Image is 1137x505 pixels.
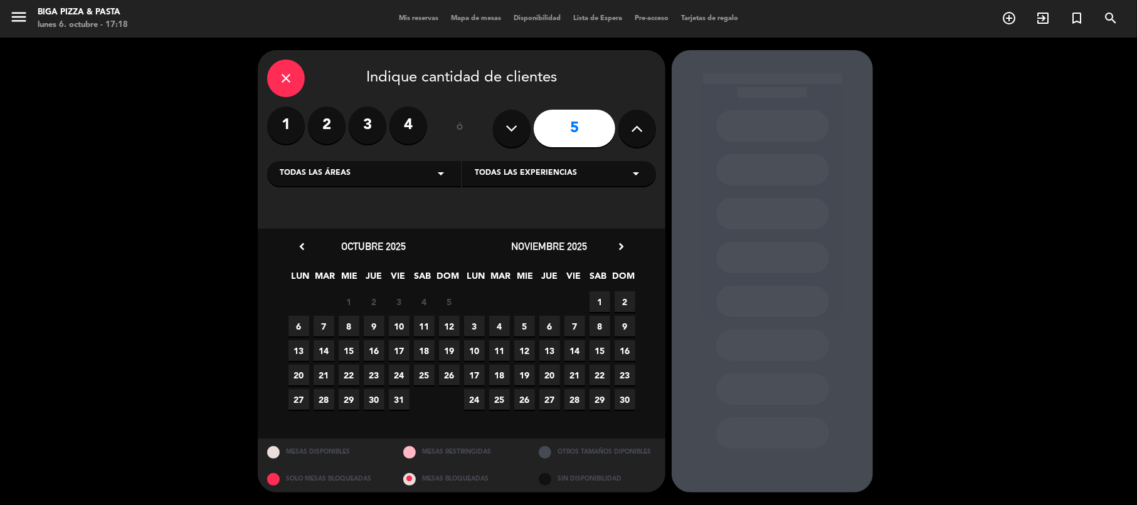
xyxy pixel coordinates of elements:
span: 10 [389,316,410,336]
span: 26 [514,389,535,410]
span: 6 [539,316,560,336]
span: 23 [615,365,635,385]
span: Todas las áreas [280,167,351,180]
span: Lista de Espera [567,15,628,22]
label: 2 [308,107,346,144]
span: 22 [339,365,359,385]
span: 12 [439,316,460,336]
span: 7 [314,316,334,336]
span: 14 [564,340,585,361]
label: 3 [349,107,386,144]
span: 11 [489,340,510,361]
span: 4 [489,316,510,336]
span: DOM [613,269,633,289]
span: JUE [539,269,560,289]
span: 27 [539,389,560,410]
span: 31 [389,389,410,410]
span: 2 [364,291,384,312]
span: 24 [464,389,485,410]
span: SAB [588,269,609,289]
span: MAR [315,269,336,289]
span: 28 [564,389,585,410]
span: 16 [615,340,635,361]
span: 11 [414,316,435,336]
span: 21 [564,365,585,385]
span: 21 [314,365,334,385]
span: 20 [288,365,309,385]
span: 30 [615,389,635,410]
span: Tarjetas de regalo [675,15,744,22]
i: arrow_drop_down [628,166,643,181]
i: menu [9,8,28,26]
span: 8 [590,316,610,336]
i: turned_in_not [1069,11,1084,26]
span: 18 [414,340,435,361]
button: menu [9,8,28,31]
span: 25 [489,389,510,410]
span: 27 [288,389,309,410]
span: Disponibilidad [507,15,567,22]
span: 26 [439,365,460,385]
i: search [1103,11,1118,26]
span: 5 [514,316,535,336]
span: octubre 2025 [342,240,406,252]
i: chevron_left [295,240,309,253]
span: JUE [364,269,384,289]
span: 3 [464,316,485,336]
label: 4 [389,107,427,144]
span: MAR [490,269,511,289]
span: 9 [615,316,635,336]
span: 14 [314,340,334,361]
span: LUN [466,269,487,289]
span: 24 [389,365,410,385]
span: 25 [414,365,435,385]
span: 3 [389,291,410,312]
div: SOLO MESAS BLOQUEADAS [258,466,394,492]
span: 29 [590,389,610,410]
span: 30 [364,389,384,410]
span: Todas las experiencias [475,167,577,180]
span: 1 [590,291,610,312]
span: 10 [464,340,485,361]
span: 13 [539,340,560,361]
i: chevron_right [615,240,628,253]
div: MESAS RESTRINGIDAS [394,439,530,466]
span: 20 [539,365,560,385]
span: 4 [414,291,435,312]
span: Mapa de mesas [445,15,507,22]
span: 8 [339,316,359,336]
div: ó [440,107,480,150]
span: 18 [489,365,510,385]
div: lunes 6. octubre - 17:18 [38,19,128,31]
label: 1 [267,107,305,144]
span: Mis reservas [393,15,445,22]
span: 2 [615,291,635,312]
span: 28 [314,389,334,410]
span: 13 [288,340,309,361]
span: SAB [413,269,433,289]
i: close [278,71,294,86]
span: noviembre 2025 [512,240,588,252]
span: 12 [514,340,535,361]
span: LUN [290,269,311,289]
div: MESAS DISPONIBLES [258,439,394,466]
span: 17 [464,365,485,385]
span: 16 [364,340,384,361]
span: VIE [564,269,584,289]
span: 23 [364,365,384,385]
i: arrow_drop_down [433,166,448,181]
span: 9 [364,316,384,336]
div: Indique cantidad de clientes [267,60,656,97]
span: DOM [437,269,458,289]
span: 15 [339,340,359,361]
span: 22 [590,365,610,385]
span: 17 [389,340,410,361]
span: 19 [514,365,535,385]
div: OTROS TAMAÑOS DIPONIBLES [529,439,665,466]
span: 1 [339,291,359,312]
span: 19 [439,340,460,361]
span: MIE [339,269,360,289]
i: exit_to_app [1035,11,1050,26]
span: Pre-acceso [628,15,675,22]
span: MIE [515,269,536,289]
